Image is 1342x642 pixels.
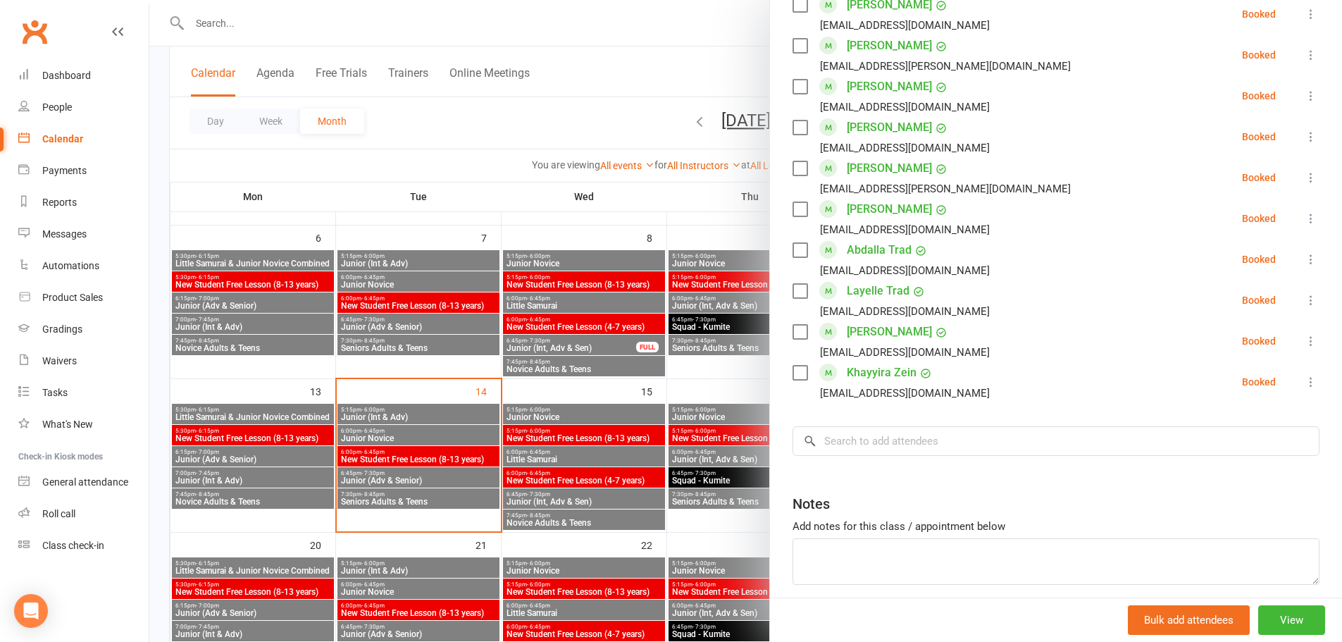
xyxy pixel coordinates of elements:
[1128,605,1250,635] button: Bulk add attendees
[42,260,99,271] div: Automations
[820,98,990,116] div: [EMAIL_ADDRESS][DOMAIN_NAME]
[18,377,149,409] a: Tasks
[18,218,149,250] a: Messages
[42,101,72,113] div: People
[18,467,149,498] a: General attendance kiosk mode
[42,133,83,144] div: Calendar
[847,116,932,139] a: [PERSON_NAME]
[847,239,912,261] a: Abdalla Trad
[42,540,104,551] div: Class check-in
[18,314,149,345] a: Gradings
[18,530,149,562] a: Class kiosk mode
[42,70,91,81] div: Dashboard
[42,228,87,240] div: Messages
[847,157,932,180] a: [PERSON_NAME]
[18,282,149,314] a: Product Sales
[1242,214,1276,223] div: Booked
[820,302,990,321] div: [EMAIL_ADDRESS][DOMAIN_NAME]
[42,292,103,303] div: Product Sales
[18,498,149,530] a: Roll call
[18,155,149,187] a: Payments
[1258,605,1325,635] button: View
[820,343,990,362] div: [EMAIL_ADDRESS][DOMAIN_NAME]
[847,362,917,384] a: Khayyira Zein
[820,16,990,35] div: [EMAIL_ADDRESS][DOMAIN_NAME]
[1242,50,1276,60] div: Booked
[1242,336,1276,346] div: Booked
[1242,91,1276,101] div: Booked
[820,57,1071,75] div: [EMAIL_ADDRESS][PERSON_NAME][DOMAIN_NAME]
[793,518,1319,535] div: Add notes for this class / appointment below
[820,221,990,239] div: [EMAIL_ADDRESS][DOMAIN_NAME]
[14,594,48,628] div: Open Intercom Messenger
[18,123,149,155] a: Calendar
[820,261,990,280] div: [EMAIL_ADDRESS][DOMAIN_NAME]
[847,198,932,221] a: [PERSON_NAME]
[42,323,82,335] div: Gradings
[793,494,830,514] div: Notes
[847,75,932,98] a: [PERSON_NAME]
[820,384,990,402] div: [EMAIL_ADDRESS][DOMAIN_NAME]
[847,321,932,343] a: [PERSON_NAME]
[42,355,77,366] div: Waivers
[1242,9,1276,19] div: Booked
[18,250,149,282] a: Automations
[1242,173,1276,183] div: Booked
[42,508,75,519] div: Roll call
[847,35,932,57] a: [PERSON_NAME]
[18,60,149,92] a: Dashboard
[793,426,1319,456] input: Search to add attendees
[820,180,1071,198] div: [EMAIL_ADDRESS][PERSON_NAME][DOMAIN_NAME]
[18,187,149,218] a: Reports
[17,14,52,49] a: Clubworx
[18,92,149,123] a: People
[1242,377,1276,387] div: Booked
[18,409,149,440] a: What's New
[42,476,128,488] div: General attendance
[42,165,87,176] div: Payments
[42,197,77,208] div: Reports
[1242,132,1276,142] div: Booked
[42,419,93,430] div: What's New
[18,345,149,377] a: Waivers
[1242,254,1276,264] div: Booked
[42,387,68,398] div: Tasks
[820,139,990,157] div: [EMAIL_ADDRESS][DOMAIN_NAME]
[847,280,909,302] a: Layelle Trad
[1242,295,1276,305] div: Booked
